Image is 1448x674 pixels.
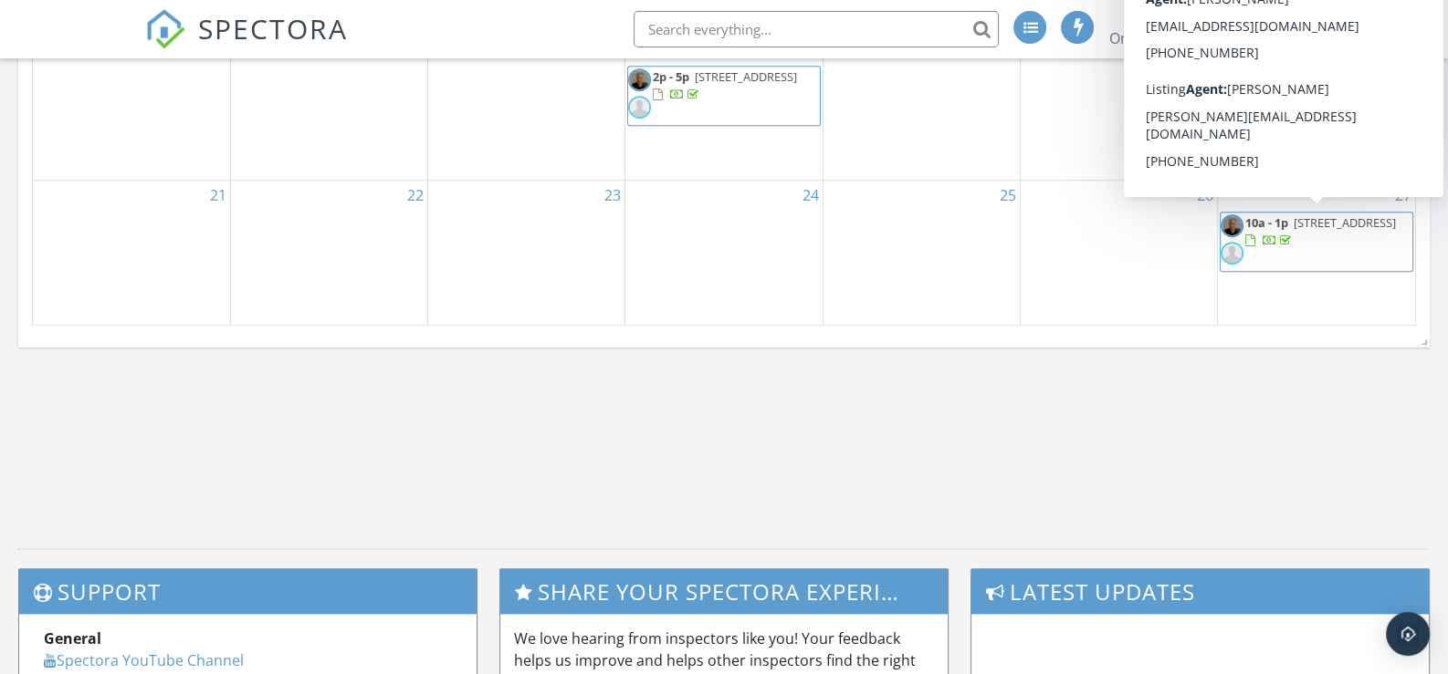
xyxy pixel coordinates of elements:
td: Go to September 19, 2025 [1020,34,1217,180]
span: [STREET_ADDRESS] [1294,214,1396,231]
td: Go to September 17, 2025 [625,34,823,180]
a: Spectora YouTube Channel [44,650,244,670]
img: default-user-f0147aede5fd5fa78ca7ade42f37bd4542148d508eef1c3d3ea960f66861d68b.jpg [1221,242,1243,264]
a: Go to September 23, 2025 [601,181,624,210]
td: Go to September 23, 2025 [428,180,625,325]
td: Go to September 26, 2025 [1020,180,1217,325]
a: Go to September 25, 2025 [996,181,1020,210]
span: 2p - 5p [653,68,689,85]
td: Go to September 18, 2025 [823,34,1020,180]
td: Go to September 22, 2025 [230,180,427,325]
a: 2p - 5p [STREET_ADDRESS] [627,66,820,126]
td: Go to September 24, 2025 [625,180,823,325]
a: Go to September 24, 2025 [799,181,823,210]
a: 10a - 1p [STREET_ADDRESS] [1245,214,1396,248]
a: SPECTORA [145,25,348,63]
img: The Best Home Inspection Software - Spectora [145,9,185,49]
a: Go to September 26, 2025 [1193,181,1217,210]
td: Go to September 25, 2025 [823,180,1020,325]
td: Go to September 16, 2025 [428,34,625,180]
input: Search everything... [634,11,999,47]
td: Go to September 14, 2025 [33,34,230,180]
td: Go to September 21, 2025 [33,180,230,325]
span: SPECTORA [198,9,348,47]
span: [STREET_ADDRESS] [695,68,797,85]
h3: Support [19,569,477,614]
div: On Point Home Inspections LLC [1108,29,1291,47]
td: Go to September 20, 2025 [1218,34,1415,180]
a: Go to September 22, 2025 [404,181,427,210]
div: Inspector On Point [1140,11,1277,29]
a: Go to September 21, 2025 [206,181,230,210]
a: 10a - 1p [STREET_ADDRESS] [1220,212,1413,272]
a: Go to September 27, 2025 [1391,181,1415,210]
strong: General [44,628,101,648]
h3: Share Your Spectora Experience [500,569,947,614]
img: robert_rainone.jpg [1221,214,1243,237]
div: Open Intercom Messenger [1386,612,1430,656]
img: robert_rainone.jpg [628,68,651,91]
td: Go to September 27, 2025 [1218,180,1415,325]
h3: Latest Updates [971,569,1429,614]
td: Go to September 15, 2025 [230,34,427,180]
img: default-user-f0147aede5fd5fa78ca7ade42f37bd4542148d508eef1c3d3ea960f66861d68b.jpg [628,96,651,119]
span: 10a - 1p [1245,214,1288,231]
a: 2p - 5p [STREET_ADDRESS] [653,68,797,102]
